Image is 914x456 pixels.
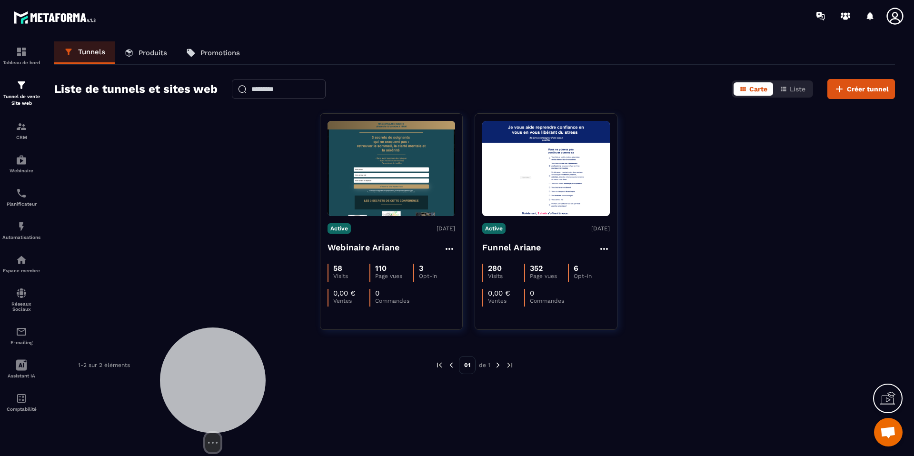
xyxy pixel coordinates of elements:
[790,85,805,93] span: Liste
[375,297,411,304] p: Commandes
[2,168,40,173] p: Webinaire
[333,264,342,273] p: 58
[2,201,40,207] p: Planificateur
[328,241,399,254] h4: Webinaire Ariane
[734,82,773,96] button: Carte
[488,273,524,279] p: Visits
[874,418,903,446] div: Ouvrir le chat
[333,289,356,297] p: 0,00 €
[16,188,27,199] img: scheduler
[459,356,476,374] p: 01
[774,82,811,96] button: Liste
[488,264,502,273] p: 280
[2,39,40,72] a: formationformationTableau de bord
[2,386,40,419] a: accountantaccountantComptabilité
[437,225,455,232] p: [DATE]
[2,247,40,280] a: automationsautomationsEspace membre
[328,223,351,234] p: Active
[78,48,105,56] p: Tunnels
[16,46,27,58] img: formation
[2,60,40,65] p: Tableau de bord
[13,9,99,26] img: logo
[482,121,610,216] img: image
[506,361,514,369] img: next
[16,221,27,232] img: automations
[482,241,541,254] h4: Funnel Ariane
[16,154,27,166] img: automations
[591,225,610,232] p: [DATE]
[574,264,578,273] p: 6
[2,280,40,319] a: social-networksocial-networkRéseaux Sociaux
[482,223,506,234] p: Active
[2,268,40,273] p: Espace membre
[333,273,369,279] p: Visits
[2,373,40,378] p: Assistant IA
[375,289,379,297] p: 0
[827,79,895,99] button: Créer tunnel
[530,297,566,304] p: Commandes
[419,264,423,273] p: 3
[2,72,40,114] a: formationformationTunnel de vente Site web
[847,84,889,94] span: Créer tunnel
[530,264,543,273] p: 352
[2,147,40,180] a: automationsautomationsWebinaire
[200,49,240,57] p: Promotions
[177,41,249,64] a: Promotions
[2,235,40,240] p: Automatisations
[488,297,524,304] p: Ventes
[494,361,502,369] img: next
[419,273,455,279] p: Opt-in
[2,114,40,147] a: formationformationCRM
[2,301,40,312] p: Réseaux Sociaux
[2,340,40,345] p: E-mailing
[2,352,40,386] a: Assistant IA
[78,362,130,368] p: 1-2 sur 2 éléments
[435,361,444,369] img: prev
[16,254,27,266] img: automations
[447,361,456,369] img: prev
[2,135,40,140] p: CRM
[16,393,27,404] img: accountant
[16,287,27,299] img: social-network
[375,264,387,273] p: 110
[2,93,40,107] p: Tunnel de vente Site web
[530,273,567,279] p: Page vues
[333,297,369,304] p: Ventes
[54,41,115,64] a: Tunnels
[2,180,40,214] a: schedulerschedulerPlanificateur
[16,121,27,132] img: formation
[2,214,40,247] a: automationsautomationsAutomatisations
[115,41,177,64] a: Produits
[2,406,40,412] p: Comptabilité
[574,273,610,279] p: Opt-in
[375,273,413,279] p: Page vues
[530,289,534,297] p: 0
[328,121,455,216] img: image
[54,79,218,99] h2: Liste de tunnels et sites web
[488,289,510,297] p: 0,00 €
[749,85,767,93] span: Carte
[2,319,40,352] a: emailemailE-mailing
[139,49,167,57] p: Produits
[479,361,490,369] p: de 1
[16,326,27,337] img: email
[16,79,27,91] img: formation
